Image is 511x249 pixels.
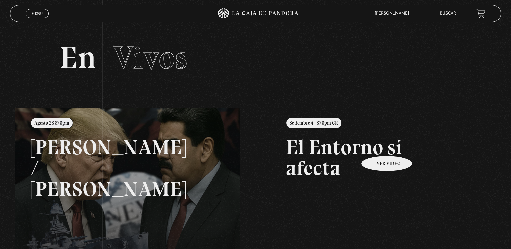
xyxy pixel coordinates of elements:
a: View your shopping cart [476,9,485,18]
h2: En [59,42,452,74]
span: Vivos [113,38,187,77]
span: Cerrar [29,17,45,22]
span: Menu [31,11,43,16]
span: [PERSON_NAME] [371,11,416,16]
a: Buscar [440,11,456,16]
